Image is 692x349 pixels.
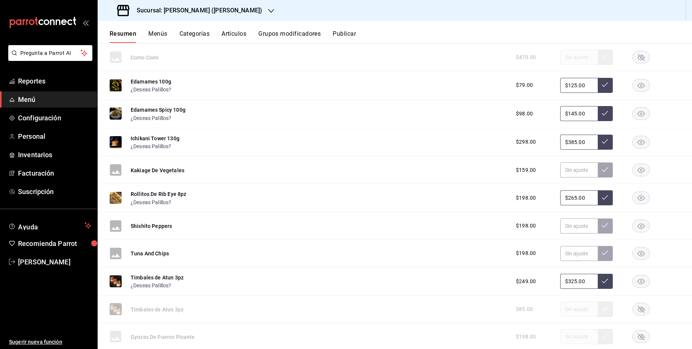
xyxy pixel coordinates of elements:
[8,45,92,61] button: Pregunta a Parrot AI
[18,113,91,123] span: Configuración
[131,282,172,289] button: ¿Deseas Palillos?
[131,190,186,198] button: Rollitos De Rib Eye 8pz
[131,135,179,142] button: Ichikani Tower 130g
[131,78,171,85] button: Edamames 100g
[83,20,89,26] button: open_drawer_menu
[5,55,92,62] a: Pregunta a Parrot AI
[18,94,91,105] span: Menú
[18,168,91,178] span: Facturación
[516,278,536,285] span: $249.00
[110,30,692,43] div: navigation tabs
[148,30,167,43] button: Menús
[110,192,122,204] img: Preview
[131,143,172,150] button: ¿Deseas Palillos?
[131,250,169,257] button: Tuna And Chips
[131,106,185,114] button: Edamames Spicy 100g
[110,275,122,287] img: Preview
[110,79,122,91] img: Preview
[20,49,81,57] span: Pregunta a Parrot AI
[333,30,356,43] button: Publicar
[516,166,536,174] span: $159.00
[131,222,172,230] button: Shishito Peppers
[560,190,598,205] input: Sin ajuste
[560,219,598,234] input: Sin ajuste
[516,110,533,118] span: $98.00
[560,274,598,289] input: Sin ajuste
[560,246,598,261] input: Sin ajuste
[18,257,91,267] span: [PERSON_NAME]
[18,238,91,249] span: Recomienda Parrot
[18,131,91,141] span: Personal
[516,81,533,89] span: $79.00
[110,108,122,120] img: Preview
[131,86,172,93] button: ¿Deseas Palillos?
[18,150,91,160] span: Inventarios
[110,136,122,148] img: Preview
[131,167,184,174] button: Kakiage De Vegetales
[131,6,262,15] h3: Sucursal: [PERSON_NAME] ([PERSON_NAME])
[131,274,184,281] button: Timbales de Atun 3pz
[18,221,81,230] span: Ayuda
[516,222,536,230] span: $198.00
[18,187,91,197] span: Suscripción
[110,30,136,43] button: Resumen
[179,30,210,43] button: Categorías
[222,30,246,43] button: Artículos
[560,135,598,150] input: Sin ajuste
[560,106,598,121] input: Sin ajuste
[560,162,598,178] input: Sin ajuste
[258,30,321,43] button: Grupos modificadores
[516,194,536,202] span: $198.00
[560,78,598,93] input: Sin ajuste
[516,138,536,146] span: $298.00
[9,338,91,346] span: Sugerir nueva función
[18,76,91,86] span: Reportes
[516,249,536,257] span: $198.00
[131,114,172,122] button: ¿Deseas Palillos?
[131,199,172,206] button: ¿Deseas Palillos?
